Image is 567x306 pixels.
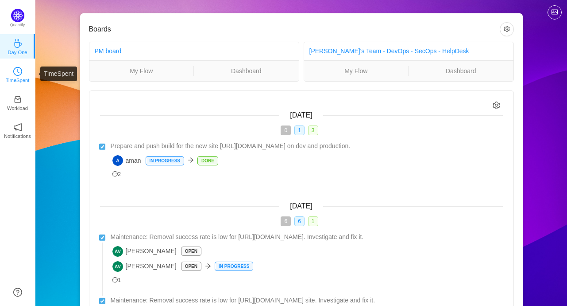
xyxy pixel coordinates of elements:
span: aman [112,155,141,166]
p: Done [198,157,218,165]
p: Quantify [10,22,25,28]
i: icon: inbox [13,95,22,104]
a: Dashboard [409,66,513,76]
button: icon: setting [500,22,514,36]
i: icon: message [112,171,118,177]
span: 1 [294,126,305,135]
p: Notifications [4,132,31,140]
img: A [112,155,123,166]
button: icon: picture [548,5,562,20]
a: icon: notificationNotifications [13,126,22,134]
a: Dashboard [194,66,299,76]
span: 1 [112,277,121,283]
a: My Flow [89,66,194,76]
i: icon: coffee [13,39,22,48]
a: icon: question-circle [13,288,22,297]
p: Day One [8,48,27,56]
i: icon: arrow-right [205,263,211,269]
span: 2 [112,171,121,177]
p: In Progress [215,262,253,271]
span: 6 [294,216,305,226]
p: TimeSpent [6,76,30,84]
span: 1 [308,216,318,226]
p: Workload [7,104,28,112]
i: icon: clock-circle [13,67,22,76]
a: [PERSON_NAME]'s Team - DevOps - SecOps - HelpDesk [309,47,469,55]
p: In Progress [146,157,184,165]
i: icon: setting [493,102,500,109]
span: 0 [281,126,291,135]
a: PM board [95,47,122,55]
a: Maintenance: Removal success rate is low for [URL][DOMAIN_NAME]. Investigate and fix it. [111,232,503,242]
i: icon: message [112,277,118,283]
img: Quantify [11,9,24,22]
a: My Flow [304,66,409,76]
i: icon: notification [13,123,22,132]
span: [PERSON_NAME] [112,246,177,257]
img: AV [112,246,123,257]
a: icon: coffeeDay One [13,42,22,51]
span: Maintenance: Removal success rate is low for [URL][DOMAIN_NAME]. Investigate and fix it. [111,232,364,242]
span: 6 [281,216,291,226]
a: Prepare and push build for the new site [URL][DOMAIN_NAME] on dev and production. [111,141,503,151]
span: [DATE] [290,111,312,119]
a: icon: inboxWorkload [13,98,22,106]
h3: Boards [89,25,500,34]
i: icon: arrow-right [188,157,194,163]
img: AV [112,261,123,272]
span: Prepare and push build for the new site [URL][DOMAIN_NAME] on dev and production. [111,141,351,151]
p: Open [181,247,201,255]
a: icon: clock-circleTimeSpent [13,70,22,78]
a: Maintenance: Removal success rate is low for [URL][DOMAIN_NAME] site. Investigate and fix it. [111,296,503,305]
span: 3 [308,126,318,135]
span: [PERSON_NAME] [112,261,177,272]
p: Open [181,262,201,271]
span: Maintenance: Removal success rate is low for [URL][DOMAIN_NAME] site. Investigate and fix it. [111,296,375,305]
span: [DATE] [290,202,312,210]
